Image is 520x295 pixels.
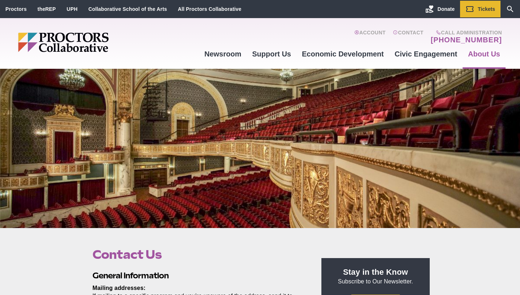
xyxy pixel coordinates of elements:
[296,44,389,64] a: Economic Development
[478,6,495,12] span: Tickets
[199,44,247,64] a: Newsroom
[354,30,386,44] a: Account
[420,1,460,17] a: Donate
[463,44,506,64] a: About Us
[393,30,424,44] a: Contact
[178,6,241,12] a: All Proctors Collaborative
[330,267,421,286] p: Subscribe to Our Newsletter.
[92,270,305,281] h2: General Information
[247,44,296,64] a: Support Us
[92,285,146,291] strong: Mailing addresses:
[92,248,305,261] h1: Contact Us
[343,267,408,277] strong: Stay in the Know
[38,6,56,12] a: theREP
[389,44,463,64] a: Civic Engagement
[438,6,455,12] span: Donate
[18,33,164,52] img: Proctors logo
[88,6,167,12] a: Collaborative School of the Arts
[500,1,520,17] a: Search
[5,6,27,12] a: Proctors
[67,6,78,12] a: UPH
[460,1,500,17] a: Tickets
[431,35,502,44] a: [PHONE_NUMBER]
[429,30,502,35] span: Call Administration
